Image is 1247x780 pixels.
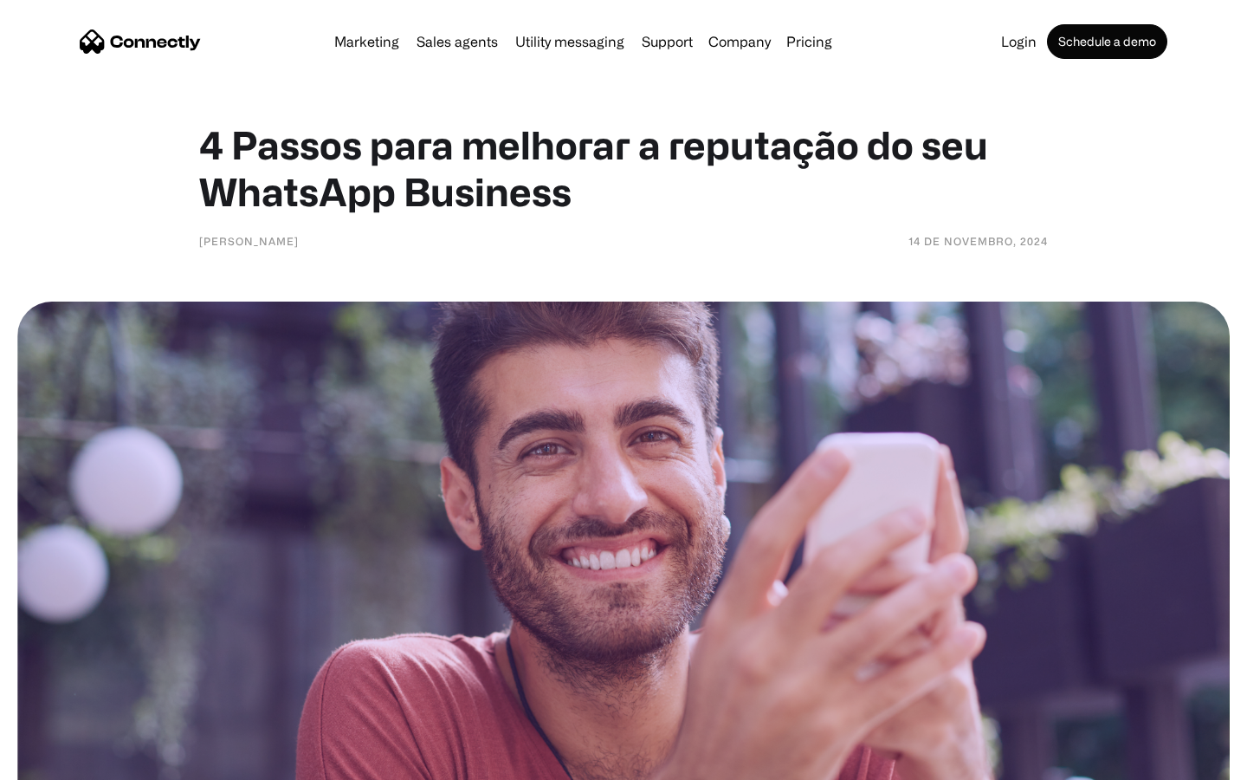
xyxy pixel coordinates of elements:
[1047,24,1167,59] a: Schedule a demo
[199,121,1048,215] h1: 4 Passos para melhorar a reputação do seu WhatsApp Business
[327,35,406,49] a: Marketing
[908,232,1048,250] div: 14 de novembro, 2024
[35,750,104,774] ul: Language list
[703,29,776,54] div: Company
[410,35,505,49] a: Sales agents
[508,35,631,49] a: Utility messaging
[779,35,839,49] a: Pricing
[199,232,299,250] div: [PERSON_NAME]
[994,35,1043,49] a: Login
[17,750,104,774] aside: Language selected: English
[80,29,201,55] a: home
[708,29,771,54] div: Company
[635,35,700,49] a: Support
